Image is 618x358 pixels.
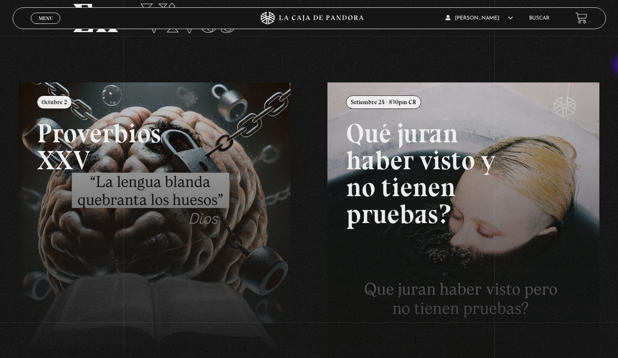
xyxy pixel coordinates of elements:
a: View your shopping cart [575,12,587,24]
a: Buscar [529,16,549,21]
span: Menu [39,16,53,21]
span: [PERSON_NAME] [445,16,513,21]
span: Cerrar [36,23,56,29]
